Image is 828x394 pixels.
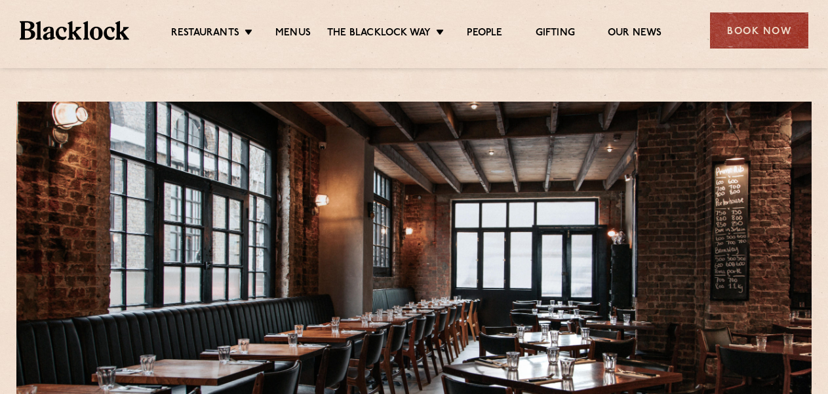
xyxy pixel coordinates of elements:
[467,27,502,41] a: People
[20,21,129,39] img: BL_Textured_Logo-footer-cropped.svg
[536,27,575,41] a: Gifting
[327,27,431,41] a: The Blacklock Way
[608,27,662,41] a: Our News
[710,12,808,49] div: Book Now
[275,27,311,41] a: Menus
[171,27,239,41] a: Restaurants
